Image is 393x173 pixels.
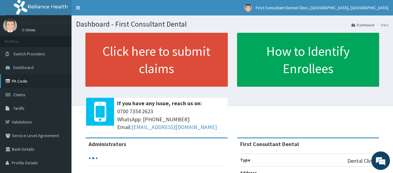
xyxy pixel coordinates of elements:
b: Administrators [89,141,126,148]
p: Dental Clinic [347,157,376,165]
a: How to Identify Enrollees [237,33,379,87]
img: User Image [3,19,17,32]
b: If you have any issue, reach us on: [117,100,202,107]
img: User Image [244,4,252,12]
a: Click here to submit claims [85,33,228,87]
a: Online [22,28,37,32]
span: Claims [13,92,25,97]
h1: Dashboard - First Consultant Dental [76,20,388,28]
b: Type [240,157,250,163]
span: 0700 7354 2623 WhatsApp: [PHONE_NUMBER] Email: [117,107,225,131]
a: Dashboard [351,22,374,28]
a: [EMAIL_ADDRESS][DOMAIN_NAME] [131,123,217,131]
p: First Consultant Dental Clinic, [GEOGRAPHIC_DATA], [GEOGRAPHIC_DATA] [22,20,201,26]
span: Switch Providers [13,51,45,57]
span: Dashboard [13,65,34,70]
svg: audio-loading [89,154,98,163]
span: First Consultant Dental Clinic, [GEOGRAPHIC_DATA], [GEOGRAPHIC_DATA] [256,5,388,11]
span: Tariffs [13,106,25,111]
strong: First Consultant Dental [240,141,299,148]
li: Here [375,22,388,28]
